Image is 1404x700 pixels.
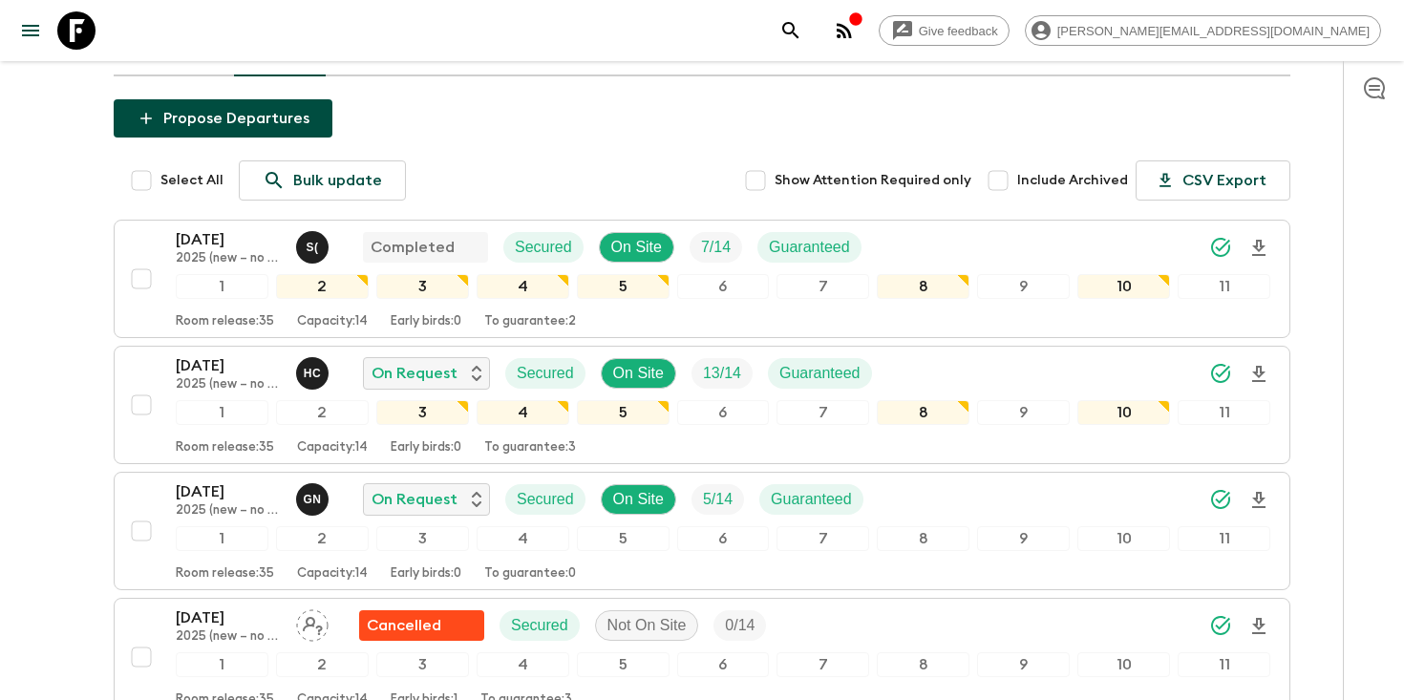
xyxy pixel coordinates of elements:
div: 3 [376,652,469,677]
p: 2025 (new – no [DEMOGRAPHIC_DATA] stay) [176,251,281,266]
p: [DATE] [176,354,281,377]
div: 4 [477,652,569,677]
svg: Download Onboarding [1247,363,1270,386]
p: Cancelled [367,614,441,637]
div: 5 [577,400,670,425]
div: Flash Pack cancellation [359,610,484,641]
span: Include Archived [1017,171,1128,190]
button: menu [11,11,50,50]
p: Early birds: 0 [391,566,461,582]
p: Capacity: 14 [297,314,368,329]
svg: Synced Successfully [1209,362,1232,385]
p: To guarantee: 3 [484,440,576,456]
span: Heeyoung Cho [296,363,332,378]
div: 2 [276,652,369,677]
p: To guarantee: 2 [484,314,576,329]
div: 8 [877,274,969,299]
p: Guaranteed [769,236,850,259]
p: Early birds: 0 [391,314,461,329]
p: Guaranteed [771,488,852,511]
div: [PERSON_NAME][EMAIL_ADDRESS][DOMAIN_NAME] [1025,15,1381,46]
div: 1 [176,526,268,551]
p: 7 / 14 [701,236,731,259]
svg: Synced Successfully [1209,614,1232,637]
button: [DATE]2025 (new – no [DEMOGRAPHIC_DATA] stay)Heeyoung ChoOn RequestSecuredOn SiteTrip FillGuarant... [114,346,1290,464]
a: Give feedback [879,15,1010,46]
div: Trip Fill [713,610,766,641]
span: Select All [160,171,223,190]
p: On Site [613,362,664,385]
div: 11 [1178,526,1270,551]
p: Not On Site [607,614,687,637]
div: Secured [505,358,585,389]
div: 1 [176,274,268,299]
p: 2025 (new – no [DEMOGRAPHIC_DATA] stay) [176,377,281,392]
svg: Download Onboarding [1247,615,1270,638]
button: HC [296,357,332,390]
div: 11 [1178,652,1270,677]
div: On Site [601,358,676,389]
a: Bulk update [239,160,406,201]
div: 2 [276,400,369,425]
div: 10 [1077,400,1170,425]
p: On Site [613,488,664,511]
p: [DATE] [176,480,281,503]
p: 0 / 14 [725,614,755,637]
span: Sam (Sangwoo) Kim [296,237,332,252]
p: 2025 (new – no [DEMOGRAPHIC_DATA] stay) [176,629,281,645]
p: Early birds: 0 [391,440,461,456]
div: Secured [500,610,580,641]
p: On Request [372,488,457,511]
div: Secured [503,232,584,263]
div: 2 [276,526,369,551]
p: Secured [517,362,574,385]
p: Secured [517,488,574,511]
div: 4 [477,526,569,551]
div: 3 [376,526,469,551]
div: Trip Fill [691,358,753,389]
p: 13 / 14 [703,362,741,385]
div: On Site [601,484,676,515]
div: 6 [677,274,770,299]
p: Bulk update [293,169,382,192]
p: Room release: 35 [176,314,274,329]
div: 3 [376,274,469,299]
div: 7 [776,400,869,425]
span: Give feedback [908,24,1009,38]
span: Genie Nam [296,489,332,504]
p: 2025 (new – no [DEMOGRAPHIC_DATA] stay) [176,503,281,519]
button: CSV Export [1136,160,1290,201]
div: 9 [977,652,1070,677]
div: 1 [176,400,268,425]
div: 3 [376,400,469,425]
p: Room release: 35 [176,440,274,456]
p: H C [304,366,322,381]
button: Propose Departures [114,99,332,138]
span: Show Attention Required only [775,171,971,190]
p: [DATE] [176,228,281,251]
div: 6 [677,652,770,677]
div: 7 [776,652,869,677]
button: [DATE]2025 (new – no [DEMOGRAPHIC_DATA] stay)Genie NamOn RequestSecuredOn SiteTrip FillGuaranteed... [114,472,1290,590]
button: search adventures [772,11,810,50]
div: 7 [776,274,869,299]
div: 10 [1077,526,1170,551]
svg: Synced Successfully [1209,488,1232,511]
div: 10 [1077,274,1170,299]
svg: Download Onboarding [1247,237,1270,260]
p: Capacity: 14 [297,566,368,582]
div: On Site [599,232,674,263]
span: Assign pack leader [296,615,329,630]
div: 11 [1178,274,1270,299]
p: [DATE] [176,606,281,629]
button: [DATE]2025 (new – no [DEMOGRAPHIC_DATA] stay)Sam (Sangwoo) KimCompletedSecuredOn SiteTrip FillGua... [114,220,1290,338]
div: Trip Fill [690,232,742,263]
p: On Site [611,236,662,259]
p: Secured [511,614,568,637]
p: Secured [515,236,572,259]
div: 2 [276,274,369,299]
p: On Request [372,362,457,385]
div: 4 [477,274,569,299]
div: 11 [1178,400,1270,425]
p: To guarantee: 0 [484,566,576,582]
